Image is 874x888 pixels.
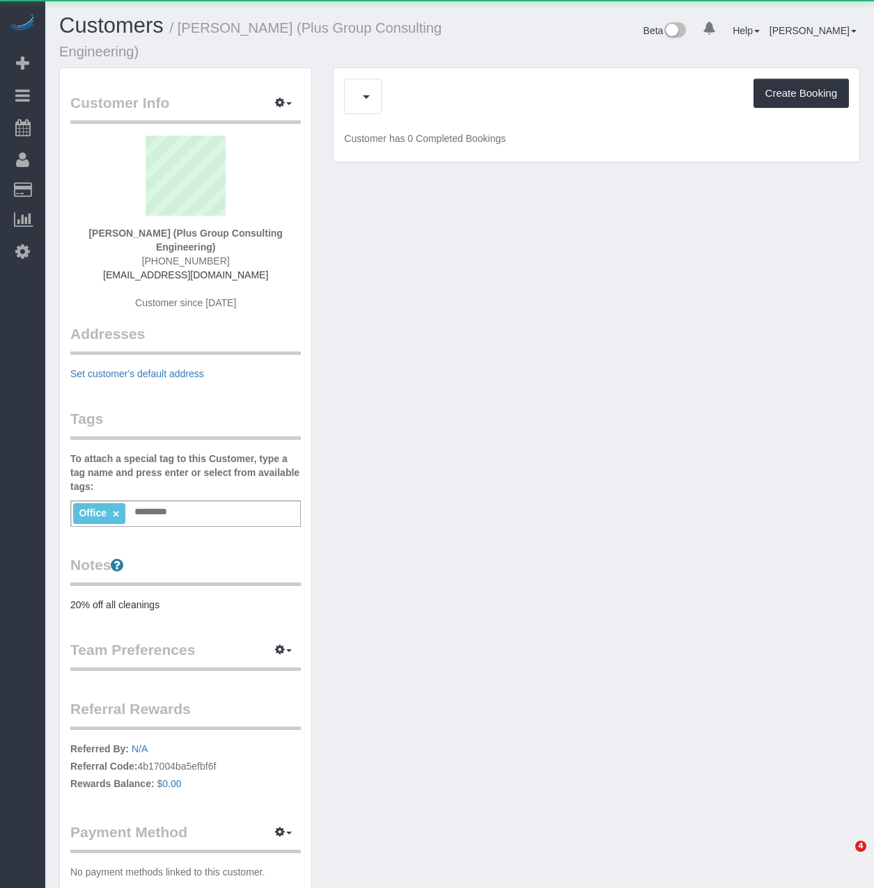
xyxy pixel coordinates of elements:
[70,777,155,791] label: Rewards Balance:
[344,132,849,145] p: Customer has 0 Completed Bookings
[70,699,301,730] legend: Referral Rewards
[855,841,866,852] span: 4
[643,25,687,36] a: Beta
[70,742,129,756] label: Referred By:
[142,255,230,267] span: [PHONE_NUMBER]
[70,598,301,612] pre: 20% off all cleanings
[70,822,301,853] legend: Payment Method
[70,555,301,586] legend: Notes
[70,409,301,440] legend: Tags
[70,452,301,493] label: To attach a special tag to this Customer, type a tag name and press enter or select from availabl...
[827,841,860,874] iframe: Intercom live chat
[754,79,849,108] button: Create Booking
[88,228,282,253] strong: [PERSON_NAME] (Plus Group Consulting Engineering)
[70,93,301,124] legend: Customer Info
[135,297,236,308] span: Customer since [DATE]
[59,13,164,38] a: Customers
[70,759,137,773] label: Referral Code:
[113,508,119,520] a: ×
[79,507,107,518] span: Office
[70,368,204,379] a: Set customer's default address
[103,269,268,280] a: [EMAIL_ADDRESS][DOMAIN_NAME]
[8,14,36,33] img: Automaid Logo
[70,640,301,671] legend: Team Preferences
[70,742,301,794] p: 4b17004ba5efbf6f
[663,22,686,40] img: New interface
[59,20,442,59] small: / [PERSON_NAME] (Plus Group Consulting Engineering)
[70,865,301,879] p: No payment methods linked to this customer.
[733,25,760,36] a: Help
[770,25,857,36] a: [PERSON_NAME]
[157,778,182,789] a: $0.00
[132,743,148,754] a: N/A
